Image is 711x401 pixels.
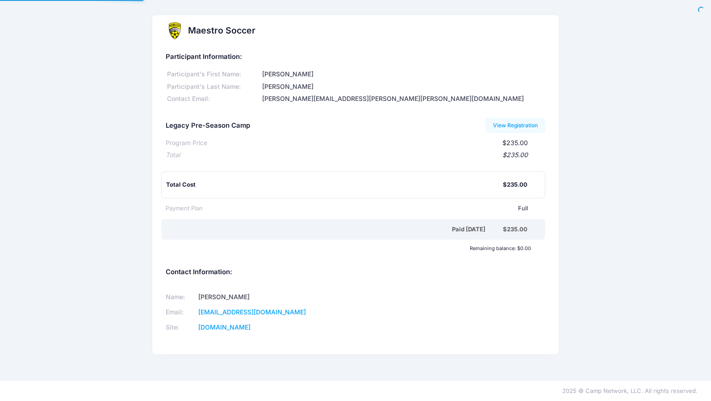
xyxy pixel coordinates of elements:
div: [PERSON_NAME] [260,70,545,79]
td: Name: [166,290,196,305]
div: [PERSON_NAME][EMAIL_ADDRESS][PERSON_NAME][PERSON_NAME][DOMAIN_NAME] [260,94,545,104]
td: Email: [166,305,196,320]
div: $235.00 [503,225,527,234]
div: Program Price [166,138,207,148]
div: Participant's First Name: [166,70,261,79]
div: $235.00 [503,180,527,189]
div: Full [203,204,528,213]
h5: Contact Information: [166,268,546,276]
a: View Registration [485,118,546,133]
span: $235.00 [502,139,528,146]
a: [DOMAIN_NAME] [198,323,251,331]
h2: Maestro Soccer [188,25,255,36]
h5: Participant Information: [166,53,546,61]
div: Contact Email: [166,94,261,104]
td: [PERSON_NAME] [195,290,344,305]
div: [PERSON_NAME] [260,82,545,92]
div: Participant's Last Name: [166,82,261,92]
div: $235.00 [180,150,528,160]
td: Site: [166,320,196,335]
div: Payment Plan [166,204,203,213]
div: Total [166,150,180,160]
div: Total Cost [166,180,503,189]
h5: Legacy Pre-Season Camp [166,122,250,130]
a: [EMAIL_ADDRESS][DOMAIN_NAME] [198,308,306,316]
span: 2025 © Camp Network, LLC. All rights reserved. [562,387,698,394]
div: Remaining balance: $0.00 [161,246,535,251]
div: Paid [DATE] [167,225,503,234]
